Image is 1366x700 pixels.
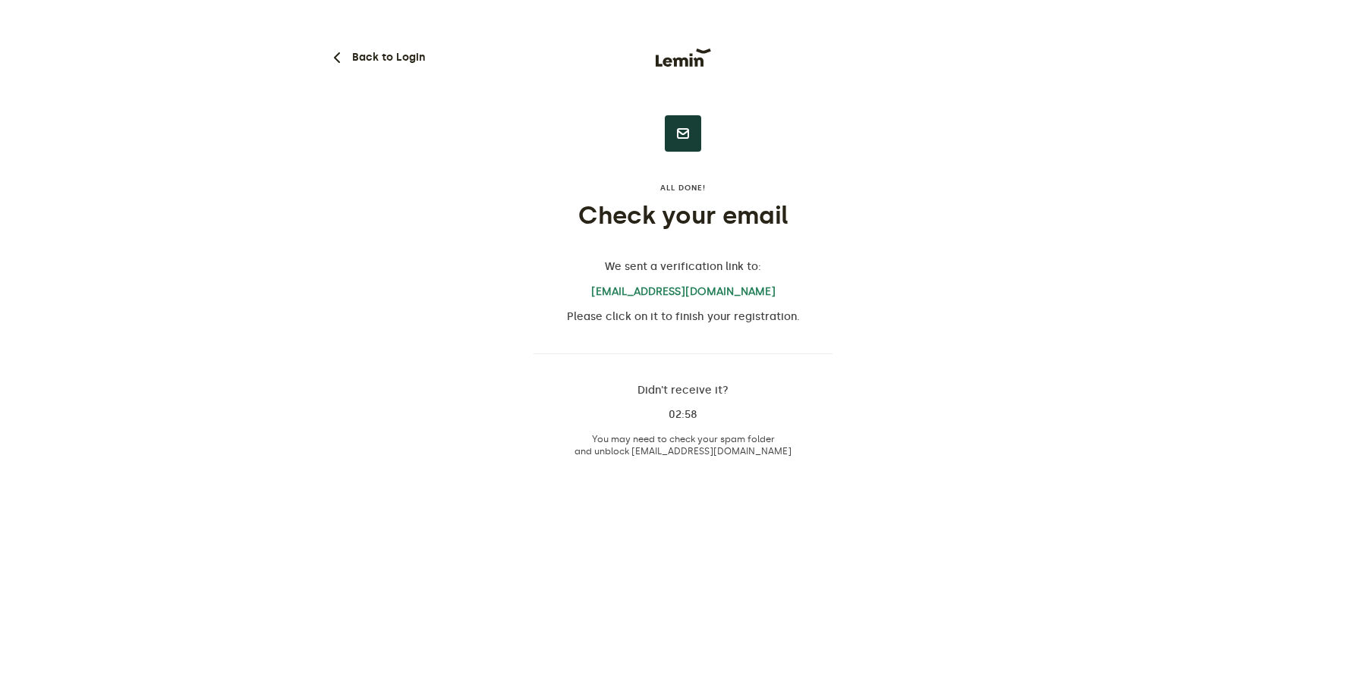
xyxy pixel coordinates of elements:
[533,433,833,457] p: You may need to check your spam folder and unblock [EMAIL_ADDRESS][DOMAIN_NAME]
[533,261,833,273] p: We sent a verification link to:
[533,285,833,299] a: [EMAIL_ADDRESS][DOMAIN_NAME]
[533,182,833,194] label: All done!
[656,49,711,67] img: Lemin logo
[533,311,833,323] p: Please click on it to finish your registration.
[533,385,833,397] p: Didn't receive it?
[533,409,833,421] p: 02:58
[533,200,833,231] h1: Check your email
[328,49,425,67] button: Back to Login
